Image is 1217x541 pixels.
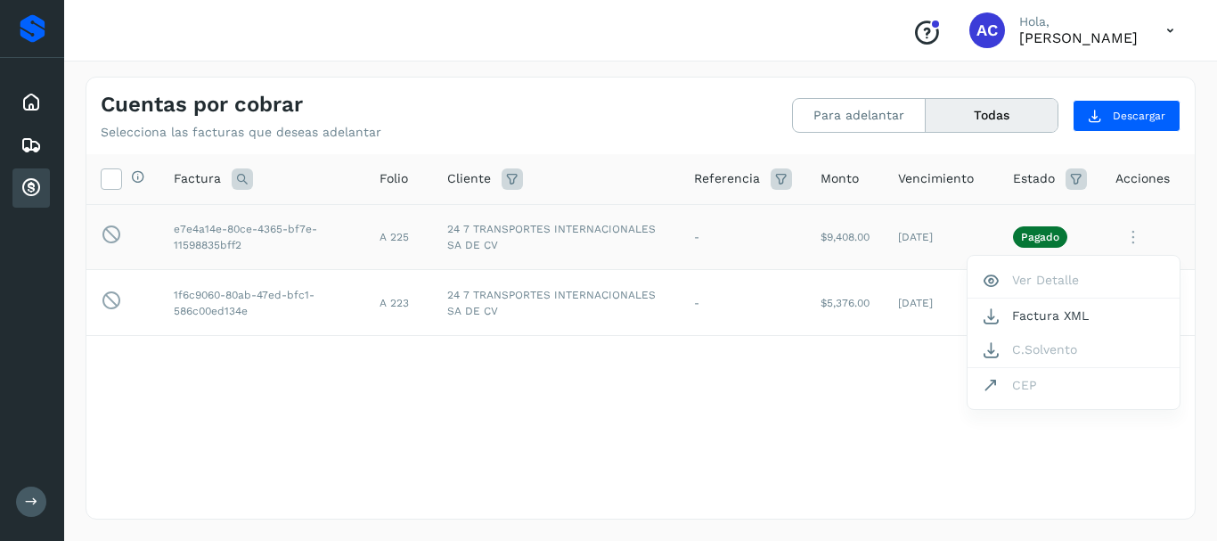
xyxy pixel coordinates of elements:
button: Factura XML [968,299,1180,332]
button: Ver Detalle [968,263,1180,298]
div: Cuentas por cobrar [12,168,50,208]
div: Inicio [12,83,50,122]
button: CEP [968,368,1180,402]
button: C.Solvento [968,332,1180,367]
div: Embarques [12,126,50,165]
